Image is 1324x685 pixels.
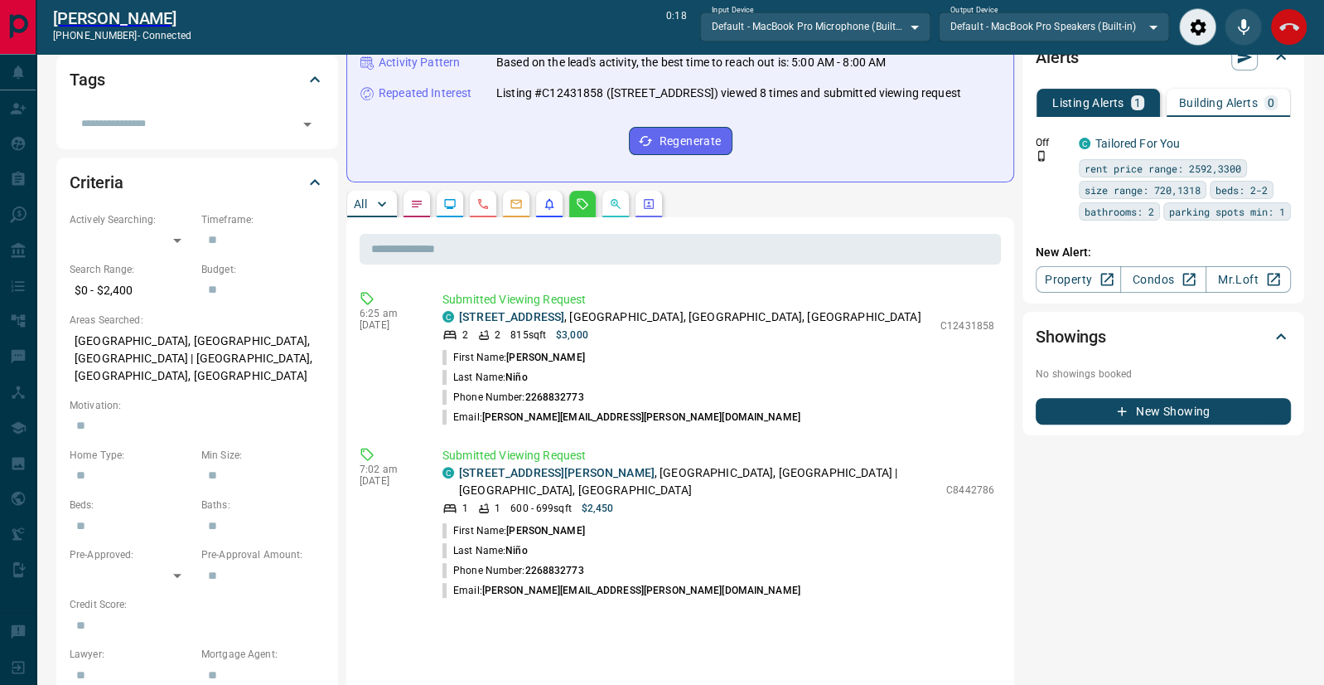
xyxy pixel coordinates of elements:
p: Last Name: [442,543,528,558]
p: Activity Pattern [379,54,460,71]
span: 2268832773 [524,391,583,403]
p: Actively Searching: [70,212,193,227]
div: Criteria [70,163,325,202]
svg: Lead Browsing Activity [443,197,457,211]
p: Baths: [201,498,325,513]
div: Default - MacBook Pro Microphone (Built-in) [700,12,930,41]
svg: Requests [576,197,589,211]
p: Credit Score: [70,597,325,612]
p: Email: [442,410,800,425]
button: Regenerate [629,127,732,155]
p: $2,450 [582,501,614,516]
div: condos.ca [442,467,454,479]
p: Based on the lead's activity, the best time to reach out is: 5:00 AM - 8:00 AM [496,54,886,71]
p: $3,000 [556,328,588,342]
p: Building Alerts [1179,97,1258,109]
p: Min Size: [201,448,325,463]
p: Submitted Viewing Request [442,291,994,308]
p: 0:18 [666,8,686,46]
svg: Agent Actions [642,197,655,211]
div: Alerts [1036,37,1291,77]
div: Tags [70,60,325,100]
svg: Listing Alerts [543,197,556,211]
button: New Showing [1036,398,1291,425]
p: [DATE] [360,319,418,331]
span: rent price range: 2592,3300 [1085,160,1241,177]
p: , [GEOGRAPHIC_DATA], [GEOGRAPHIC_DATA], [GEOGRAPHIC_DATA] [459,308,921,326]
h2: Alerts [1036,44,1079,70]
a: Condos [1120,266,1206,293]
p: First Name: [442,523,585,538]
p: 600 - 699 sqft [510,501,571,516]
p: 1 [462,501,468,516]
span: [PERSON_NAME][EMAIL_ADDRESS][PERSON_NAME][DOMAIN_NAME] [482,411,800,423]
p: First Name: [442,350,585,365]
span: bathrooms: 2 [1085,203,1154,220]
a: [STREET_ADDRESS] [459,310,564,323]
span: size range: 720,1318 [1085,182,1201,198]
p: C8442786 [946,483,994,498]
p: 1 [1134,97,1141,109]
p: 6:25 am [360,308,418,319]
span: [PERSON_NAME][EMAIL_ADDRESS][PERSON_NAME][DOMAIN_NAME] [482,585,800,596]
p: Lawyer: [70,647,193,662]
p: 815 sqft [510,328,546,342]
span: Niño [505,372,527,383]
label: Input Device [712,5,754,16]
p: [PHONE_NUMBER] - [53,28,191,43]
span: [PERSON_NAME] [506,525,584,537]
svg: Emails [510,197,523,211]
p: Search Range: [70,262,193,277]
a: [STREET_ADDRESS][PERSON_NAME] [459,466,655,479]
h2: Showings [1036,323,1106,350]
svg: Opportunities [609,197,622,211]
div: End Call [1270,8,1307,46]
p: Listing Alerts [1052,97,1124,109]
p: Phone Number: [442,390,584,405]
h2: Criteria [70,169,123,196]
span: parking spots min: 1 [1169,203,1285,220]
div: Mute [1225,8,1262,46]
p: Pre-Approval Amount: [201,547,325,562]
span: connected [143,30,191,41]
a: [PERSON_NAME] [53,8,191,28]
p: C12431858 [940,318,994,333]
div: Default - MacBook Pro Speakers (Built-in) [939,12,1169,41]
p: Motivation: [70,398,325,413]
p: [GEOGRAPHIC_DATA], [GEOGRAPHIC_DATA], [GEOGRAPHIC_DATA] | [GEOGRAPHIC_DATA], [GEOGRAPHIC_DATA], [... [70,328,325,390]
div: condos.ca [1079,138,1090,149]
p: [DATE] [360,475,418,487]
p: Beds: [70,498,193,513]
p: Timeframe: [201,212,325,227]
a: Mr.Loft [1206,266,1291,293]
p: Mortgage Agent: [201,647,325,662]
p: Pre-Approved: [70,547,193,562]
div: Showings [1036,317,1291,357]
h2: Tags [70,66,104,93]
p: 2 [462,328,468,342]
p: Areas Searched: [70,313,325,328]
p: Repeated Interest [379,85,471,102]
div: Audio Settings [1179,8,1216,46]
span: 2268832773 [524,565,583,576]
span: [PERSON_NAME] [506,352,584,363]
p: New Alert: [1036,244,1291,261]
p: Listing #C12431858 ([STREET_ADDRESS]) viewed 8 times and submitted viewing request [496,85,961,102]
p: $0 - $2,400 [70,277,193,304]
a: Tailored For You [1095,137,1180,150]
button: Open [296,113,319,136]
a: Property [1036,266,1121,293]
p: 0 [1268,97,1274,109]
p: Submitted Viewing Request [442,447,994,464]
p: All [354,198,367,210]
p: No showings booked [1036,367,1291,381]
span: beds: 2-2 [1215,182,1268,198]
p: 1 [495,501,500,516]
svg: Push Notification Only [1036,150,1047,162]
p: 7:02 am [360,464,418,475]
p: , [GEOGRAPHIC_DATA], [GEOGRAPHIC_DATA] | [GEOGRAPHIC_DATA], [GEOGRAPHIC_DATA] [459,464,938,499]
svg: Notes [410,197,423,211]
p: Phone Number: [442,563,584,578]
p: Off [1036,135,1069,150]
